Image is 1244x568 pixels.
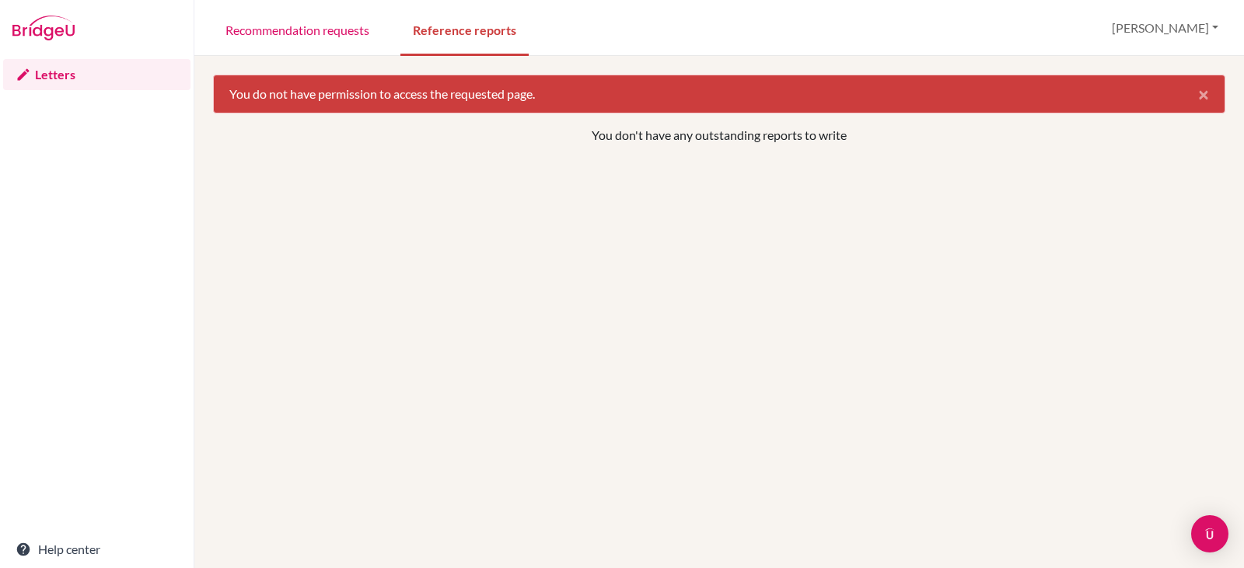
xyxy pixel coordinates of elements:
button: Close [1183,75,1225,113]
a: Help center [3,534,190,565]
p: You don't have any outstanding reports to write [309,126,1130,145]
div: Open Intercom Messenger [1191,515,1228,552]
a: Recommendation requests [213,2,382,56]
a: Letters [3,59,190,90]
button: [PERSON_NAME] [1105,13,1225,43]
div: You do not have permission to access the requested page. [213,75,1225,113]
span: × [1198,82,1209,105]
a: Reference reports [400,2,529,56]
img: Bridge-U [12,16,75,40]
